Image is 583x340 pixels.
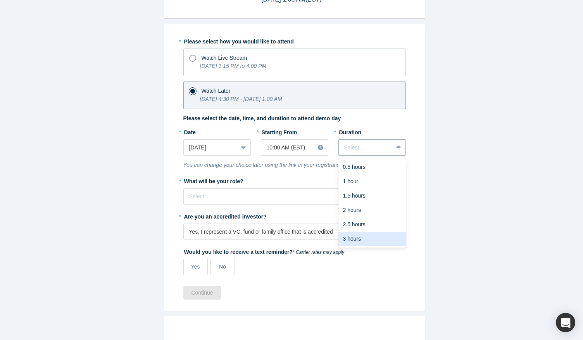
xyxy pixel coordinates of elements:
i: [DATE] 4:30 PM - [DATE] 1:00 AM [200,96,282,102]
label: Duration [338,126,406,137]
span: Yes [191,264,200,270]
button: Continue [183,286,221,300]
div: 2.5 hours [338,217,406,232]
label: What will be your role? [183,175,406,186]
div: 1 hour [338,174,406,189]
div: 3 hours [338,232,406,246]
span: No [219,264,226,270]
div: Yes, I represent a VC, fund or family office that is accredited [189,228,387,236]
label: Are you an accredited investor? [183,210,406,221]
div: 1.5 hours [338,189,406,203]
label: Starting From [261,126,297,137]
label: Date [183,126,251,137]
span: Watch Live Stream [202,55,247,61]
span: Watch Later [202,88,231,94]
i: You can change your choice later using the link in your registration confirmation email. [183,162,390,168]
label: Please select how you would like to attend [183,35,406,46]
div: 2 hours [338,203,406,217]
em: * Carrier rates may apply [293,250,344,255]
label: Please select the date, time, and duration to attend demo day [183,114,341,123]
div: 0.5 hours [338,160,406,174]
label: Would you like to receive a text reminder? [183,245,406,256]
i: [DATE] 1:15 PM to 4:00 PM [200,63,267,69]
